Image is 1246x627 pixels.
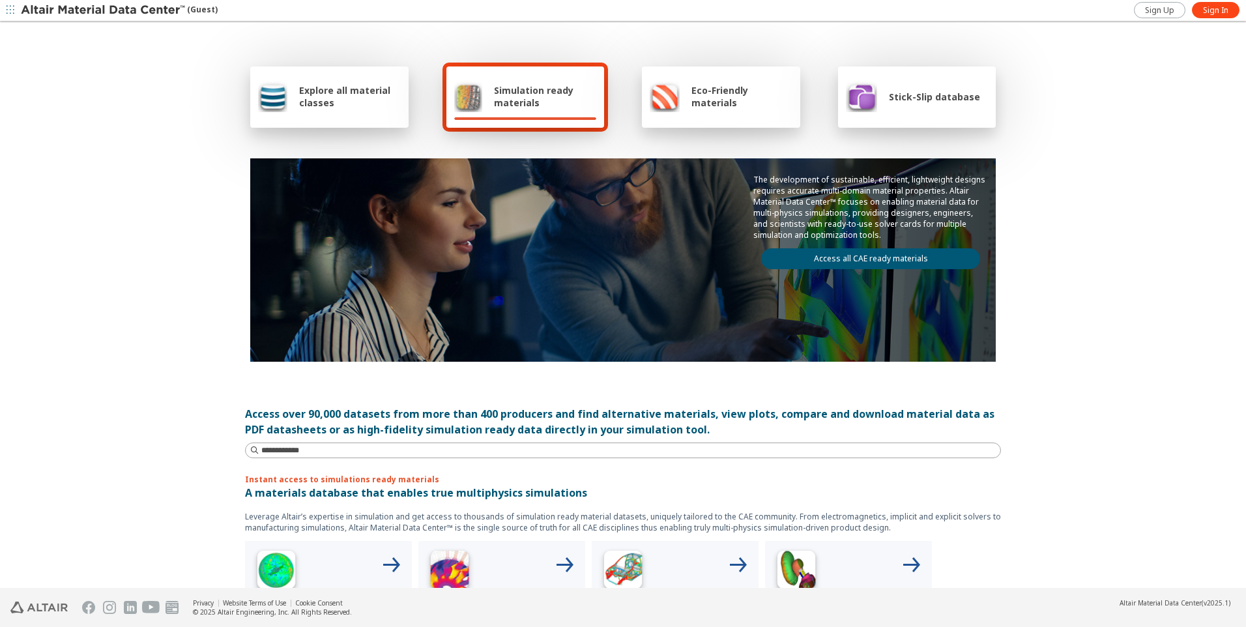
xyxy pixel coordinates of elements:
[753,174,988,241] p: The development of sustainable, efficient, lightweight designs requires accurate multi-domain mat...
[245,406,1001,437] div: Access over 90,000 datasets from more than 400 producers and find alternative materials, view plo...
[245,511,1001,533] p: Leverage Altair’s expertise in simulation and get access to thousands of simulation ready materia...
[424,546,476,598] img: Low Frequency Icon
[1192,2,1239,18] a: Sign In
[770,546,822,598] img: Crash Analyses Icon
[1145,5,1174,16] span: Sign Up
[295,598,343,607] a: Cookie Consent
[223,598,286,607] a: Website Terms of Use
[245,474,1001,485] p: Instant access to simulations ready materials
[454,81,482,112] img: Simulation ready materials
[494,84,596,109] span: Simulation ready materials
[1134,2,1185,18] a: Sign Up
[21,4,187,17] img: Altair Material Data Center
[1203,5,1228,16] span: Sign In
[193,607,352,617] div: © 2025 Altair Engineering, Inc. All Rights Reserved.
[10,602,68,613] img: Altair Engineering
[21,4,218,17] div: (Guest)
[258,81,287,112] img: Explore all material classes
[691,84,792,109] span: Eco-Friendly materials
[650,81,680,112] img: Eco-Friendly materials
[597,546,649,598] img: Structural Analyses Icon
[193,598,214,607] a: Privacy
[846,81,877,112] img: Stick-Slip database
[299,84,401,109] span: Explore all material classes
[1120,598,1230,607] div: (v2025.1)
[1120,598,1202,607] span: Altair Material Data Center
[245,485,1001,501] p: A materials database that enables true multiphysics simulations
[889,91,980,103] span: Stick-Slip database
[761,248,980,269] a: Access all CAE ready materials
[250,546,302,598] img: High Frequency Icon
